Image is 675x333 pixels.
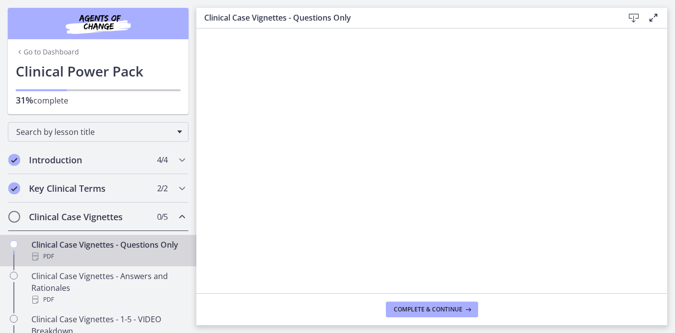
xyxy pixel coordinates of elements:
[16,94,181,106] p: complete
[386,302,478,317] button: Complete & continue
[31,251,185,262] div: PDF
[31,270,185,306] div: Clinical Case Vignettes - Answers and Rationales
[157,154,167,166] span: 4 / 4
[8,122,189,142] div: Search by lesson title
[157,182,167,194] span: 2 / 2
[29,182,149,194] h2: Key Clinical Terms
[16,47,79,57] a: Go to Dashboard
[31,239,185,262] div: Clinical Case Vignettes - Questions Only
[29,154,149,166] h2: Introduction
[39,12,157,35] img: Agents of Change Social Work Test Prep
[16,94,33,106] span: 31%
[196,28,667,293] iframe: To enrich screen reader interactions, please activate Accessibility in Grammarly extension settings
[394,306,462,313] span: Complete & continue
[8,154,20,166] i: Completed
[8,182,20,194] i: Completed
[29,211,149,223] h2: Clinical Case Vignettes
[31,294,185,306] div: PDF
[16,127,172,137] span: Search by lesson title
[204,12,608,24] h3: Clinical Case Vignettes - Questions Only
[157,211,167,223] span: 0 / 5
[16,61,181,81] h1: Clinical Power Pack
